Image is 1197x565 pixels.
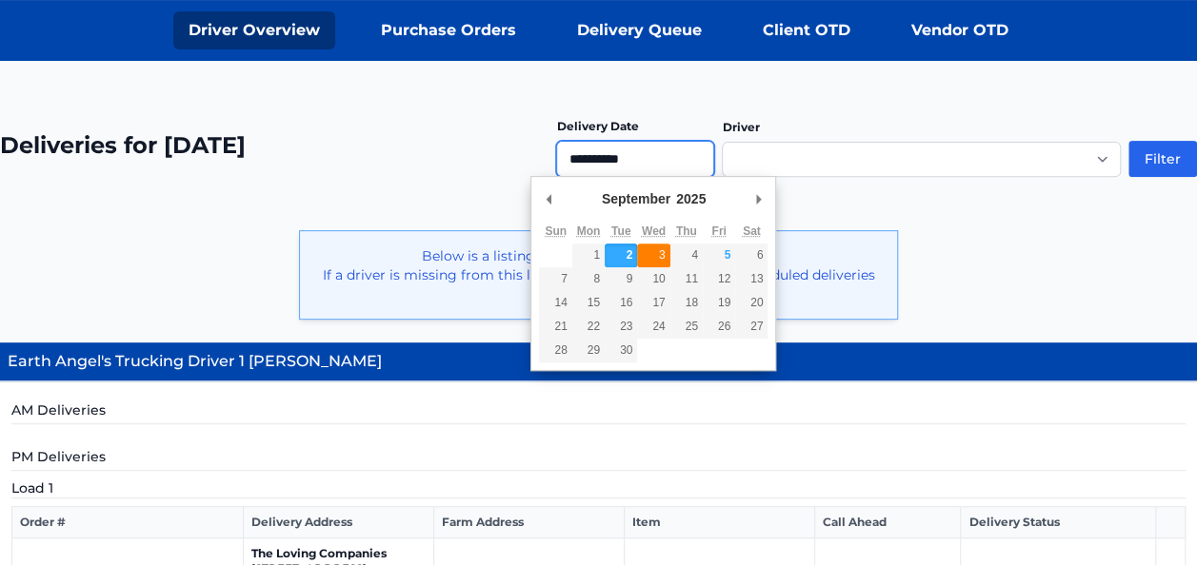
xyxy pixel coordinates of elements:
[703,267,735,291] button: 12
[562,11,717,49] a: Delivery Queue
[637,315,669,339] button: 24
[572,339,605,362] button: 29
[670,315,703,339] button: 25
[642,224,666,238] abbr: Wednesday
[11,478,1186,498] h5: Load 1
[12,507,244,538] th: Order #
[556,119,638,133] label: Delivery Date
[637,244,669,267] button: 3
[251,546,426,561] p: The Loving Companies
[545,224,567,238] abbr: Sunday
[572,291,605,315] button: 15
[433,507,624,538] th: Farm Address
[539,315,571,339] button: 21
[572,315,605,339] button: 22
[748,11,866,49] a: Client OTD
[556,141,714,177] input: Use the arrow keys to pick a date
[637,291,669,315] button: 17
[624,507,814,538] th: Item
[572,244,605,267] button: 1
[670,291,703,315] button: 18
[703,244,735,267] button: 5
[722,120,759,134] label: Driver
[673,185,708,213] div: 2025
[577,224,601,238] abbr: Monday
[173,11,335,49] a: Driver Overview
[637,267,669,291] button: 10
[539,185,558,213] button: Previous Month
[315,246,882,303] p: Below is a listing of drivers with deliveries for [DATE]. If a driver is missing from this list -...
[605,244,637,267] button: 2
[1128,141,1197,177] button: Filter
[670,267,703,291] button: 11
[605,315,637,339] button: 23
[743,224,761,238] abbr: Saturday
[814,507,960,538] th: Call Ahead
[11,447,1186,471] h5: PM Deliveries
[748,185,768,213] button: Next Month
[703,315,735,339] button: 26
[735,267,768,291] button: 13
[605,267,637,291] button: 9
[11,400,1186,424] h5: AM Deliveries
[605,339,637,362] button: 30
[539,291,571,315] button: 14
[735,315,768,339] button: 27
[243,507,433,538] th: Delivery Address
[735,244,768,267] button: 6
[539,339,571,362] button: 28
[670,244,703,267] button: 4
[539,267,571,291] button: 7
[605,291,637,315] button: 16
[599,185,673,213] div: September
[961,507,1156,538] th: Delivery Status
[572,267,605,291] button: 8
[611,224,630,238] abbr: Tuesday
[366,11,531,49] a: Purchase Orders
[735,291,768,315] button: 20
[703,291,735,315] button: 19
[896,11,1024,49] a: Vendor OTD
[676,224,697,238] abbr: Thursday
[711,224,726,238] abbr: Friday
